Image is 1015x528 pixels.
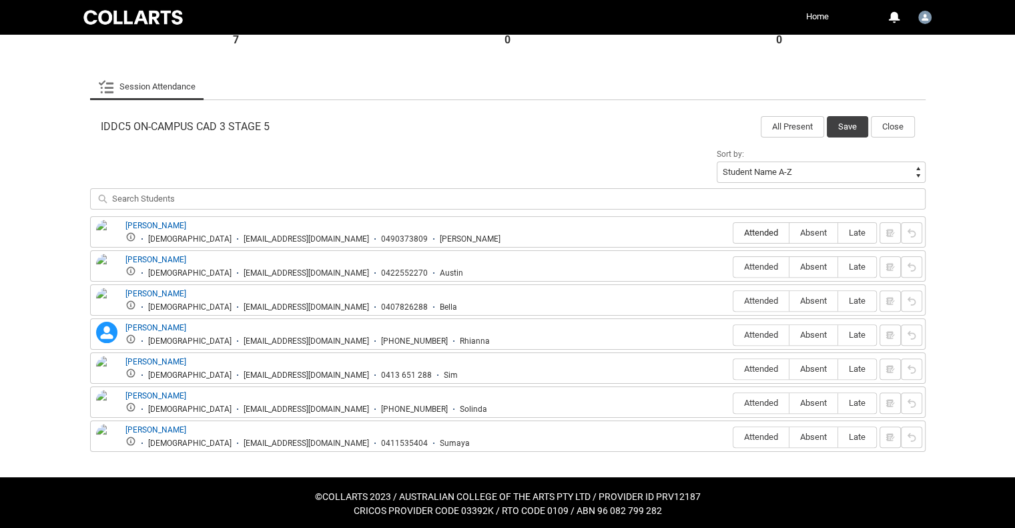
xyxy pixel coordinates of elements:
button: Reset [901,358,922,380]
div: [EMAIL_ADDRESS][DOMAIN_NAME] [244,439,369,449]
a: Home [803,7,832,27]
span: Late [838,330,876,340]
span: Absent [789,432,837,442]
button: Reset [901,256,922,278]
input: Search Students [90,188,926,210]
span: IDDC5 ON-CAMPUS CAD 3 STAGE 5 [101,120,270,134]
div: Sumaya [440,439,470,449]
div: Austin [440,268,463,278]
a: [PERSON_NAME] [125,357,186,366]
a: [PERSON_NAME] [125,289,186,298]
lightning-icon: Rhianna Somerville [96,322,117,343]
div: [DEMOGRAPHIC_DATA] [148,439,232,449]
span: Absent [789,296,837,306]
button: Close [871,116,915,138]
div: [DEMOGRAPHIC_DATA] [148,405,232,415]
div: [PHONE_NUMBER] [381,405,448,415]
div: [EMAIL_ADDRESS][DOMAIN_NAME] [244,234,369,244]
button: Reset [901,222,922,244]
div: Sim [444,370,458,380]
button: Save [827,116,868,138]
div: Bella [440,302,457,312]
img: Solinda Tom [96,390,117,419]
div: [DEMOGRAPHIC_DATA] [148,302,232,312]
div: [EMAIL_ADDRESS][DOMAIN_NAME] [244,336,369,346]
img: Sumaya Abdirahman [96,424,117,453]
span: Sort by: [717,150,744,159]
button: Reset [901,290,922,312]
strong: 0 [504,33,511,47]
span: Absent [789,398,837,408]
div: 0411535404 [381,439,428,449]
div: [DEMOGRAPHIC_DATA] [148,268,232,278]
a: [PERSON_NAME] [125,221,186,230]
img: Faculty.jshand [918,11,932,24]
span: Late [838,432,876,442]
div: [DEMOGRAPHIC_DATA] [148,234,232,244]
button: Reset [901,392,922,414]
button: Reset [901,324,922,346]
div: [EMAIL_ADDRESS][DOMAIN_NAME] [244,302,369,312]
span: Absent [789,228,837,238]
a: [PERSON_NAME] [125,391,186,401]
span: Late [838,262,876,272]
div: 0490373809 [381,234,428,244]
img: Ann Nabu [96,220,117,249]
button: User Profile Faculty.jshand [915,5,935,27]
div: [DEMOGRAPHIC_DATA] [148,336,232,346]
div: [EMAIL_ADDRESS][DOMAIN_NAME] [244,405,369,415]
span: Late [838,364,876,374]
div: [DEMOGRAPHIC_DATA] [148,370,232,380]
button: All Present [761,116,824,138]
div: [EMAIL_ADDRESS][DOMAIN_NAME] [244,370,369,380]
button: Reset [901,427,922,448]
div: 0413 651 288 [381,370,432,380]
span: Attended [733,228,789,238]
a: Session Attendance [98,73,196,100]
span: Attended [733,432,789,442]
span: Absent [789,364,837,374]
span: Absent [789,330,837,340]
div: Solinda [460,405,487,415]
div: [PHONE_NUMBER] [381,336,448,346]
strong: 7 [233,33,239,47]
img: Simeon Curcio [96,356,117,385]
span: Absent [789,262,837,272]
span: Late [838,296,876,306]
li: Session Attendance [90,73,204,100]
span: Attended [733,398,789,408]
span: Attended [733,262,789,272]
strong: 0 [776,33,782,47]
a: [PERSON_NAME] [125,255,186,264]
div: Rhianna [460,336,490,346]
div: [PERSON_NAME] [440,234,500,244]
img: Bella Fryer [96,288,117,317]
span: Attended [733,296,789,306]
a: [PERSON_NAME] [125,323,186,332]
span: Attended [733,364,789,374]
img: Austin Dickinson [96,254,117,283]
div: 0422552270 [381,268,428,278]
span: Attended [733,330,789,340]
div: [EMAIL_ADDRESS][DOMAIN_NAME] [244,268,369,278]
div: 0407826288 [381,302,428,312]
span: Late [838,228,876,238]
span: Late [838,398,876,408]
a: [PERSON_NAME] [125,425,186,435]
